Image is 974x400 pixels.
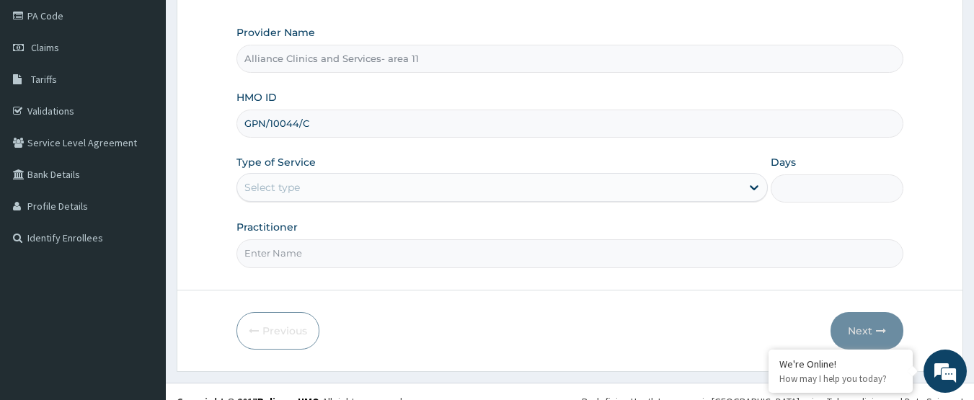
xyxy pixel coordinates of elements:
label: Provider Name [236,25,315,40]
button: Previous [236,312,319,350]
label: Practitioner [236,220,298,234]
label: Days [771,155,796,169]
div: We're Online! [779,357,902,370]
div: Select type [244,180,300,195]
div: Chat with us now [75,81,242,99]
div: Minimize live chat window [236,7,271,42]
span: Tariffs [31,73,57,86]
input: Enter Name [236,239,904,267]
label: Type of Service [236,155,316,169]
span: Claims [31,41,59,54]
p: How may I help you today? [779,373,902,385]
span: We're online! [84,112,199,258]
button: Next [831,312,903,350]
label: HMO ID [236,90,277,105]
input: Enter HMO ID [236,110,904,138]
img: d_794563401_company_1708531726252_794563401 [27,72,58,108]
textarea: Type your message and hit 'Enter' [7,256,275,306]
